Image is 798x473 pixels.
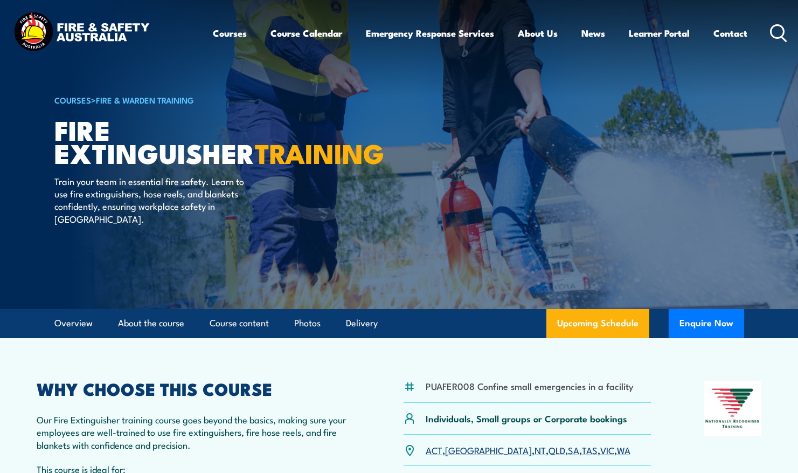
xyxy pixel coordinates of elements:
a: Fire & Warden Training [96,94,194,106]
a: News [581,19,605,47]
a: Photos [294,309,321,338]
a: Course content [210,309,269,338]
strong: TRAINING [255,132,384,173]
a: ACT [426,443,442,456]
a: Overview [54,309,93,338]
a: SA [568,443,579,456]
h6: > [54,93,321,106]
a: Course Calendar [270,19,342,47]
a: Courses [213,19,247,47]
a: About the course [118,309,184,338]
a: Upcoming Schedule [546,309,649,338]
h1: Fire Extinguisher [54,118,321,164]
p: Train your team in essential fire safety. Learn to use fire extinguishers, hose reels, and blanke... [54,175,251,225]
li: PUAFER008 Confine small emergencies in a facility [426,380,634,392]
p: Our Fire Extinguisher training course goes beyond the basics, making sure your employees are well... [37,413,351,451]
a: Contact [713,19,747,47]
a: TAS [582,443,598,456]
a: Emergency Response Services [366,19,494,47]
a: NT [535,443,546,456]
img: Nationally Recognised Training logo. [704,381,762,436]
p: , , , , , , , [426,444,630,456]
p: Individuals, Small groups or Corporate bookings [426,412,627,424]
h2: WHY CHOOSE THIS COURSE [37,381,351,396]
a: WA [617,443,630,456]
button: Enquire Now [669,309,744,338]
a: QLD [549,443,565,456]
a: [GEOGRAPHIC_DATA] [445,443,532,456]
a: Delivery [346,309,378,338]
a: COURSES [54,94,91,106]
a: About Us [518,19,558,47]
a: Learner Portal [629,19,690,47]
a: VIC [600,443,614,456]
